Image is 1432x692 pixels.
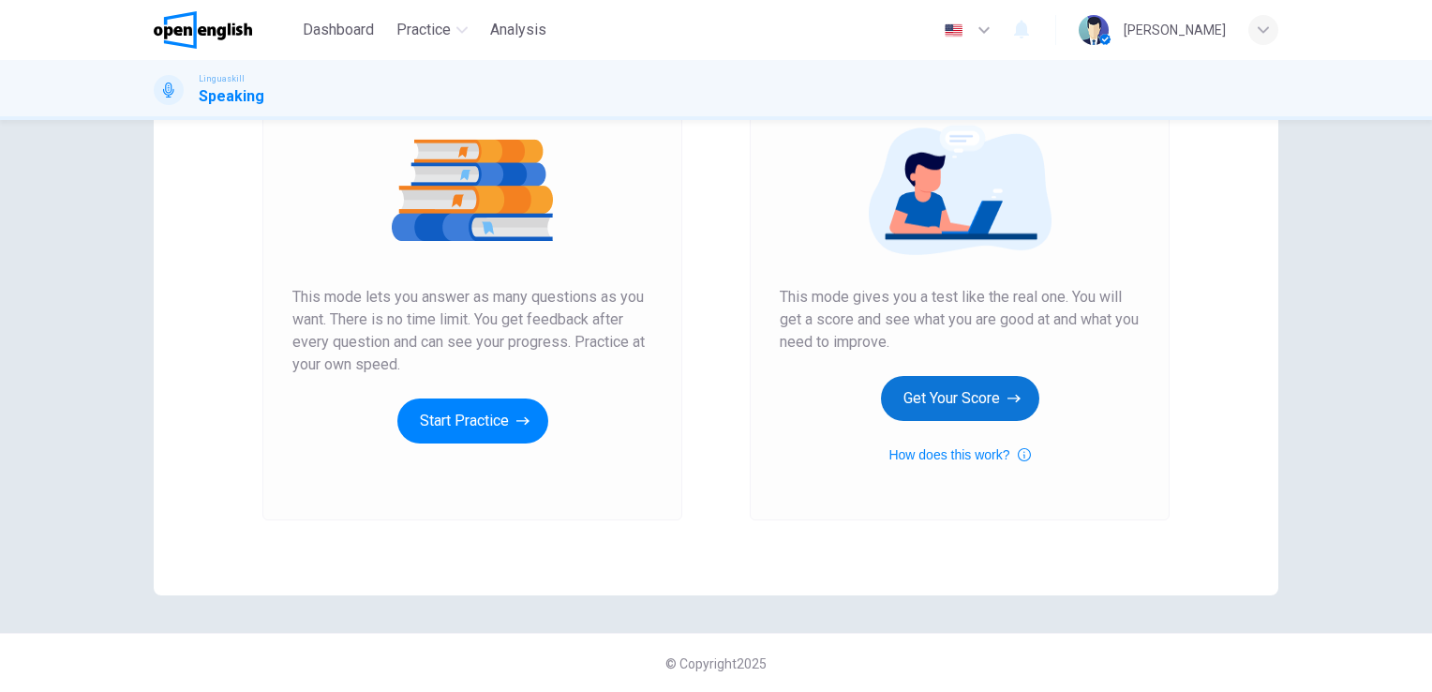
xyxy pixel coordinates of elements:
[483,13,554,47] button: Analysis
[888,444,1030,466] button: How does this work?
[397,399,548,444] button: Start Practice
[942,23,965,38] img: en
[154,11,295,49] a: OpenEnglish logo
[780,286,1140,354] span: This mode gives you a test like the real one. You will get a score and see what you are good at a...
[154,11,252,49] img: OpenEnglish logo
[199,72,245,85] span: Linguaskill
[292,286,652,376] span: This mode lets you answer as many questions as you want. There is no time limit. You get feedback...
[295,13,381,47] button: Dashboard
[881,376,1039,421] button: Get Your Score
[1079,15,1109,45] img: Profile picture
[199,85,264,108] h1: Speaking
[490,19,546,41] span: Analysis
[303,19,374,41] span: Dashboard
[665,656,767,671] span: © Copyright 2025
[396,19,451,41] span: Practice
[389,13,475,47] button: Practice
[1124,19,1226,41] div: [PERSON_NAME]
